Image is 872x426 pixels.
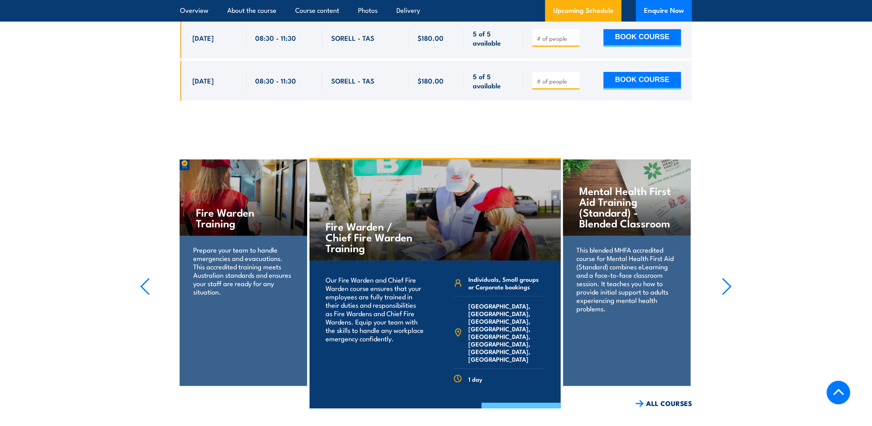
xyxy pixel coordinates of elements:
button: BOOK COURSE [604,72,681,90]
span: 5 of 5 available [473,72,515,90]
h4: Fire Warden Training [196,207,291,228]
h4: Mental Health First Aid Training (Standard) - Blended Classroom [580,185,674,228]
input: # of people [537,77,577,85]
span: Individuals, Small groups or Corporate bookings [468,275,544,291]
h4: Fire Warden / Chief Fire Warden Training [326,221,420,253]
button: BOOK COURSE [604,29,681,47]
p: Prepare your team to handle emergencies and evacuations. This accredited training meets Australia... [193,245,294,296]
span: $180.00 [418,76,444,85]
p: This blended MHFA accredited course for Mental Health First Aid (Standard) combines eLearning and... [577,245,677,313]
input: # of people [537,34,577,42]
span: SORELL - TAS [331,33,374,42]
span: 5 of 5 available [473,29,515,48]
span: [DATE] [192,33,214,42]
span: [DATE] [192,76,214,85]
p: Our Fire Warden and Chief Fire Warden course ensures that your employees are fully trained in the... [326,275,425,342]
a: COURSE DETAILS [482,403,561,424]
a: ALL COURSES [636,399,692,408]
span: SORELL - TAS [331,76,374,85]
span: 08:30 - 11:30 [255,33,296,42]
span: [GEOGRAPHIC_DATA], [GEOGRAPHIC_DATA], [GEOGRAPHIC_DATA], [GEOGRAPHIC_DATA], [GEOGRAPHIC_DATA], [G... [468,302,544,363]
span: $180.00 [418,33,444,42]
span: 1 day [468,375,482,383]
span: 08:30 - 11:30 [255,76,296,85]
